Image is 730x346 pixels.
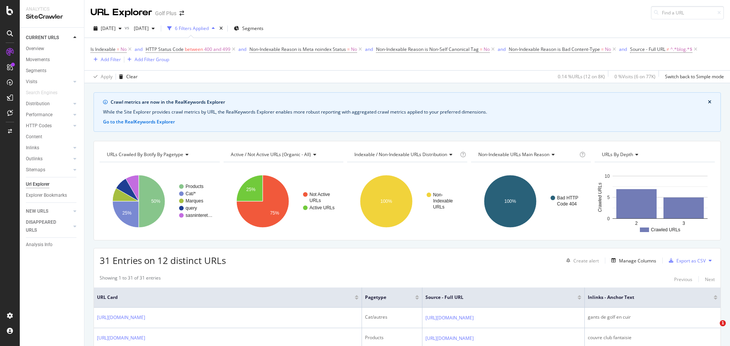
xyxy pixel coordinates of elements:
[249,46,346,52] span: Non-Indexable Reason is Meta noindex Status
[238,46,246,52] div: and
[674,275,692,284] button: Previous
[131,22,158,35] button: [DATE]
[433,204,444,210] text: URLs
[242,25,263,32] span: Segments
[682,221,685,226] text: 3
[101,56,121,63] div: Add Filter
[26,67,79,75] a: Segments
[90,22,125,35] button: [DATE]
[674,276,692,283] div: Previous
[26,67,46,75] div: Segments
[665,73,724,80] div: Switch back to Simple mode
[478,151,549,158] span: Non-Indexable URLs Main Reason
[614,73,655,80] div: 0 % Visits ( 6 on 77K )
[186,191,196,196] text: Cat/*
[26,180,49,188] div: Url Explorer
[151,199,160,204] text: 50%
[90,71,113,83] button: Apply
[90,55,121,64] button: Add Filter
[573,258,599,264] div: Create alert
[720,320,726,326] span: 1
[124,55,169,64] button: Add Filter Group
[433,192,443,197] text: Non-
[666,254,706,267] button: Export as CSV
[630,46,665,52] span: Source - Full URL
[26,111,71,119] a: Performance
[116,71,138,83] button: Clear
[365,314,419,321] div: Cat/autres
[619,46,627,53] button: and
[480,46,482,52] span: =
[607,195,610,200] text: 5
[26,191,79,199] a: Explorer Bookmarks
[125,24,131,31] span: vs
[121,44,127,55] span: No
[100,275,161,284] div: Showing 1 to 31 of 31 entries
[90,6,152,19] div: URL Explorer
[509,46,600,52] span: Non-Indexable Reason is Bad Content-Type
[26,111,52,119] div: Performance
[425,294,566,301] span: Source - Full URL
[425,335,474,342] a: [URL][DOMAIN_NAME]
[347,46,350,52] span: =
[619,258,656,264] div: Manage Columns
[588,314,717,321] div: gants de golf en cuir
[347,168,466,234] div: A chart.
[26,241,79,249] a: Analysis Info
[605,174,610,179] text: 10
[597,183,603,212] text: Crawled URLs
[26,34,59,42] div: CURRENT URLS
[602,151,633,158] span: URLs by Depth
[651,227,680,232] text: Crawled URLs
[365,46,373,52] div: and
[26,122,71,130] a: HTTP Codes
[135,56,169,63] div: Add Filter Group
[103,118,175,125] button: Go to the RealKeywords Explorer
[105,149,213,161] h4: URLs Crawled By Botify By pagetype
[365,46,373,53] button: and
[204,44,230,55] span: 400 and 499
[635,221,638,226] text: 2
[218,25,224,32] div: times
[26,89,57,97] div: Search Engines
[26,144,39,152] div: Inlinks
[231,22,267,35] button: Segments
[246,187,255,192] text: 25%
[662,71,724,83] button: Switch back to Simple mode
[557,201,577,207] text: Code 404
[498,46,506,52] div: and
[706,97,713,107] button: close banner
[164,22,218,35] button: 6 Filters Applied
[238,46,246,53] button: and
[100,254,226,267] span: 31 Entries on 12 distinct URLs
[26,133,42,141] div: Content
[101,25,116,32] span: 2025 Sep. 5th
[155,9,176,17] div: Golf Plus
[26,166,71,174] a: Sitemaps
[231,151,311,158] span: Active / Not Active URLs (organic - all)
[101,73,113,80] div: Apply
[619,46,627,52] div: and
[90,46,116,52] span: Is Indexable
[111,99,708,106] div: Crawl metrics are now in the RealKeywords Explorer
[563,254,599,267] button: Create alert
[381,199,392,204] text: 100%
[26,218,71,234] a: DISAPPEARED URLS
[26,241,52,249] div: Analysis Info
[26,155,71,163] a: Outlinks
[26,180,79,188] a: Url Explorer
[477,149,578,161] h4: Non-Indexable URLs Main Reason
[186,184,203,189] text: Products
[26,155,43,163] div: Outlinks
[26,207,71,215] a: NEW URLS
[471,168,590,234] svg: A chart.
[670,44,692,55] span: ^.*blog.*$
[353,149,459,161] h4: Indexable / Non-Indexable URLs Distribution
[100,168,219,234] svg: A chart.
[600,149,708,161] h4: URLs by Depth
[185,46,203,52] span: between
[26,207,48,215] div: NEW URLS
[26,56,79,64] a: Movements
[26,133,79,141] a: Content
